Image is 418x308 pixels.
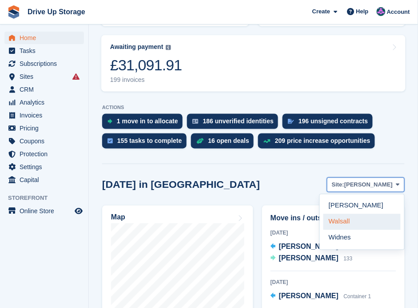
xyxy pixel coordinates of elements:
[102,134,191,153] a: 155 tasks to complete
[20,135,73,147] span: Coupons
[20,174,73,186] span: Capital
[271,291,371,303] a: [PERSON_NAME] Container 1
[275,138,370,145] div: 209 price increase opportunities
[20,205,73,217] span: Online Store
[102,114,187,134] a: 1 move in to allocate
[344,181,393,190] span: [PERSON_NAME]
[263,139,271,143] img: price_increase_opportunities-93ffe204e8149a01c8c9dc8f82e8f89637d9d84a8eef4429ea346261dce0b2c0.svg
[4,161,84,173] a: menu
[110,76,182,84] div: 199 invoices
[271,213,396,224] h2: Move ins / outs
[117,138,182,145] div: 155 tasks to complete
[20,109,73,122] span: Invoices
[323,214,401,230] a: Walsall
[4,148,84,160] a: menu
[111,214,125,222] h2: Map
[20,122,73,134] span: Pricing
[20,96,73,109] span: Analytics
[4,122,84,134] a: menu
[117,118,178,125] div: 1 move in to allocate
[387,8,410,16] span: Account
[344,256,353,262] span: 133
[271,279,396,287] div: [DATE]
[102,105,405,110] p: ACTIONS
[323,230,401,246] a: Widnes
[4,205,84,217] a: menu
[344,244,375,251] span: Not allocated
[279,243,338,251] span: [PERSON_NAME]
[4,96,84,109] a: menu
[192,119,199,124] img: verify_identity-adf6edd0f0f0b5bbfe63781bf79b02c33cf7c696d77639b501bdc392416b5a36.svg
[166,45,171,50] img: icon-info-grey-7440780725fd019a000dd9b08b2336e03edf1995a4989e88bcd33f0948082b44.svg
[7,5,20,19] img: stora-icon-8386f47178a22dfd0bd8f6a31ec36ba5ce8667c1dd55bd0f319d3a0aa187defe.svg
[332,181,344,190] span: Site:
[312,7,330,16] span: Create
[327,178,405,192] button: Site: [PERSON_NAME]
[271,253,353,265] a: [PERSON_NAME] 133
[191,134,259,153] a: 16 open deals
[110,43,163,51] div: Awaiting payment
[20,161,73,173] span: Settings
[299,118,368,125] div: 196 unsigned contracts
[20,57,73,70] span: Subscriptions
[107,119,112,124] img: move_ins_to_allocate_icon-fdf77a2bb77ea45bf5b3d319d69a93e2d87916cf1d5bf7949dd705db3b84f3ca.svg
[344,294,371,300] span: Container 1
[279,292,338,300] span: [PERSON_NAME]
[101,35,406,92] a: Awaiting payment £31,091.91 199 invoices
[4,45,84,57] a: menu
[102,179,260,191] h2: [DATE] in [GEOGRAPHIC_DATA]
[4,57,84,70] a: menu
[258,134,379,153] a: 209 price increase opportunities
[4,135,84,147] a: menu
[8,194,88,203] span: Storefront
[4,70,84,83] a: menu
[196,138,204,144] img: deal-1b604bf984904fb50ccaf53a9ad4b4a5d6e5aea283cecdc64d6e3604feb123c2.svg
[323,198,401,214] a: [PERSON_NAME]
[73,206,84,216] a: Preview store
[203,118,274,125] div: 186 unverified identities
[20,148,73,160] span: Protection
[4,174,84,186] a: menu
[279,255,338,262] span: [PERSON_NAME]
[72,73,80,80] i: Smart entry sync failures have occurred
[20,83,73,96] span: CRM
[377,7,386,16] img: Andy
[356,7,369,16] span: Help
[20,32,73,44] span: Home
[283,114,377,134] a: 196 unsigned contracts
[288,119,294,124] img: contract_signature_icon-13c848040528278c33f63329250d36e43548de30e8caae1d1a13099fd9432cc5.svg
[20,70,73,83] span: Sites
[187,114,283,134] a: 186 unverified identities
[4,83,84,96] a: menu
[4,109,84,122] a: menu
[107,138,113,144] img: task-75834270c22a3079a89374b754ae025e5fb1db73e45f91037f5363f120a921f8.svg
[271,229,396,237] div: [DATE]
[208,138,250,145] div: 16 open deals
[24,4,89,19] a: Drive Up Storage
[271,242,375,253] a: [PERSON_NAME] Not allocated
[4,32,84,44] a: menu
[110,56,182,74] div: £31,091.91
[20,45,73,57] span: Tasks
